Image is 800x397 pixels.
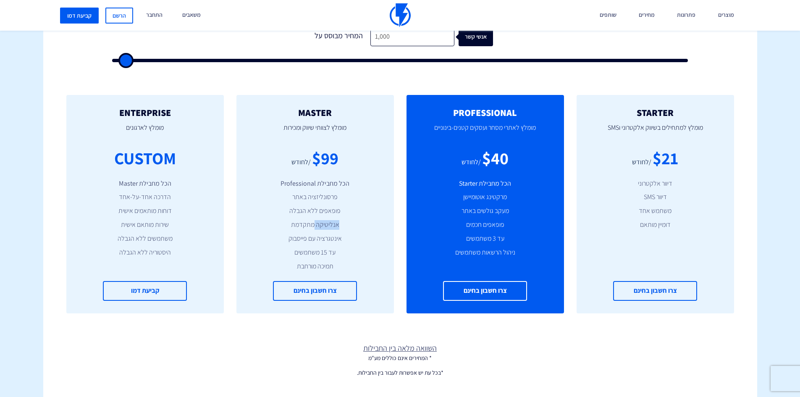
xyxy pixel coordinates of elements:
li: עד 15 משתמשים [249,248,381,258]
h2: PROFESSIONAL [419,108,551,118]
li: תמיכה מורחבת [249,262,381,271]
a: קביעת דמו [60,8,99,24]
li: הכל מחבילת Starter [419,179,551,189]
li: פרסונליזציה באתר [249,192,381,202]
li: דיוור SMS [589,192,721,202]
a: צרו חשבון בחינם [443,281,527,301]
a: השוואה מלאה בין החבילות [43,343,757,354]
p: מומלץ לארגונים [79,118,211,146]
div: $40 [482,146,509,170]
div: /לחודש [291,158,311,167]
p: *בכל עת יש אפשרות לעבור בין החבילות. [43,368,757,377]
li: משתמש אחד [589,206,721,216]
li: ניהול הרשאות משתמשים [419,248,551,258]
h2: MASTER [249,108,381,118]
a: הרשם [105,8,133,24]
div: /לחודש [632,158,651,167]
div: $99 [312,146,338,170]
li: משתמשים ללא הגבלה [79,234,211,244]
li: פופאפים ללא הגבלה [249,206,381,216]
li: פופאפים חכמים [419,220,551,230]
p: מומלץ לצוותי שיווק ומכירות [249,118,381,146]
h2: STARTER [589,108,721,118]
li: אינטגרציה עם פייסבוק [249,234,381,244]
div: $21 [653,146,678,170]
a: צרו חשבון בחינם [273,281,357,301]
li: מעקב גולשים באתר [419,206,551,216]
div: המחיר מבוסס על [307,27,370,46]
li: עד 3 משתמשים [419,234,551,244]
li: שירות מותאם אישית [79,220,211,230]
li: הכל מחבילת Master [79,179,211,189]
li: מרקטינג אוטומיישן [419,192,551,202]
div: אנשי קשר [463,27,498,46]
li: דומיין מותאם [589,220,721,230]
div: /לחודש [462,158,481,167]
li: אנליטיקה מתקדמת [249,220,381,230]
li: הכל מחבילת Professional [249,179,381,189]
p: מומלץ למתחילים בשיווק אלקטרוני וSMS [589,118,721,146]
a: קביעת דמו [103,281,187,301]
p: מומלץ לאתרי מסחר ועסקים קטנים-בינוניים [419,118,551,146]
li: דיוור אלקטרוני [589,179,721,189]
h2: ENTERPRISE [79,108,211,118]
li: היסטוריה ללא הגבלה [79,248,211,258]
li: דוחות מותאמים אישית [79,206,211,216]
a: צרו חשבון בחינם [613,281,697,301]
p: * המחירים אינם כוללים מע"מ [43,354,757,362]
li: הדרכה אחד-על-אחד [79,192,211,202]
div: CUSTOM [114,146,176,170]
